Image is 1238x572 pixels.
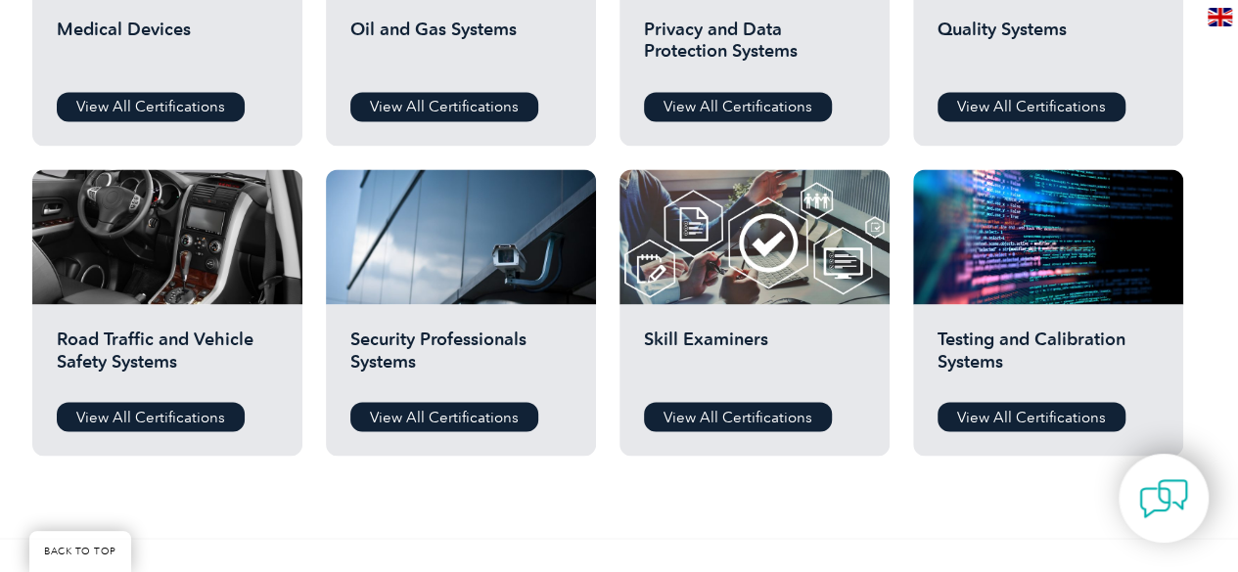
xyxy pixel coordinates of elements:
h2: Quality Systems [938,19,1159,77]
a: View All Certifications [938,92,1125,121]
img: contact-chat.png [1139,474,1188,523]
a: View All Certifications [644,92,832,121]
a: View All Certifications [644,402,832,431]
a: View All Certifications [350,402,538,431]
h2: Privacy and Data Protection Systems [644,19,865,77]
a: View All Certifications [350,92,538,121]
a: View All Certifications [938,402,1125,431]
h2: Road Traffic and Vehicle Safety Systems [57,329,278,387]
h2: Security Professionals Systems [350,329,572,387]
img: en [1208,8,1232,26]
h2: Testing and Calibration Systems [938,329,1159,387]
h2: Skill Examiners [644,329,865,387]
a: View All Certifications [57,92,245,121]
a: BACK TO TOP [29,531,131,572]
h2: Medical Devices [57,19,278,77]
a: View All Certifications [57,402,245,431]
h2: Oil and Gas Systems [350,19,572,77]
